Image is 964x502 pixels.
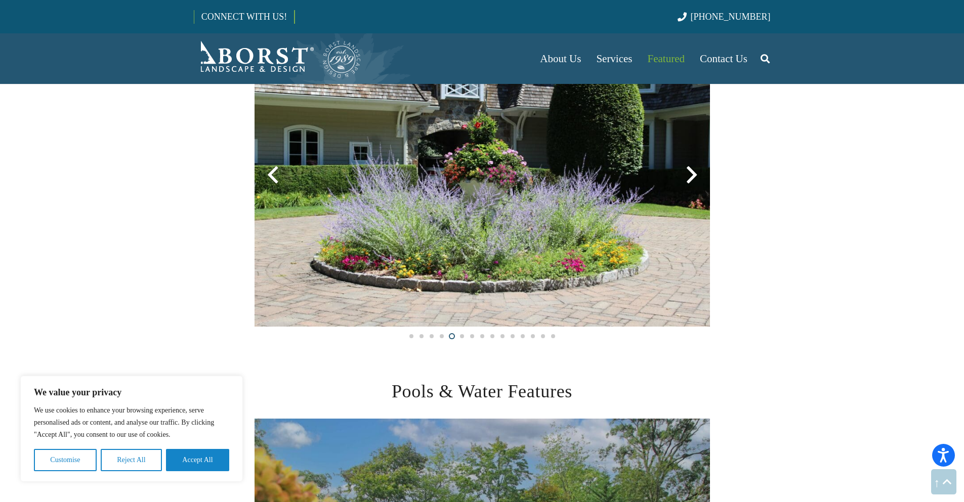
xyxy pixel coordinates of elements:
[691,12,771,22] span: [PHONE_NUMBER]
[34,404,229,441] p: We use cookies to enhance your browsing experience, serve personalised ads or content, and analys...
[34,449,97,471] button: Customise
[540,53,581,65] span: About Us
[255,378,710,405] h2: Pools & Water Features
[692,33,755,84] a: Contact Us
[532,33,589,84] a: About Us
[166,449,229,471] button: Accept All
[931,469,956,494] a: Back to top
[755,46,775,71] a: Search
[20,376,243,482] div: We value your privacy
[589,33,640,84] a: Services
[700,53,747,65] span: Contact Us
[101,449,162,471] button: Reject All
[34,386,229,398] p: We value your privacy
[640,33,692,84] a: Featured
[194,5,294,29] a: CONNECT WITH US!
[596,53,632,65] span: Services
[648,53,685,65] span: Featured
[194,38,362,79] a: Borst-Logo
[678,12,770,22] a: [PHONE_NUMBER]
